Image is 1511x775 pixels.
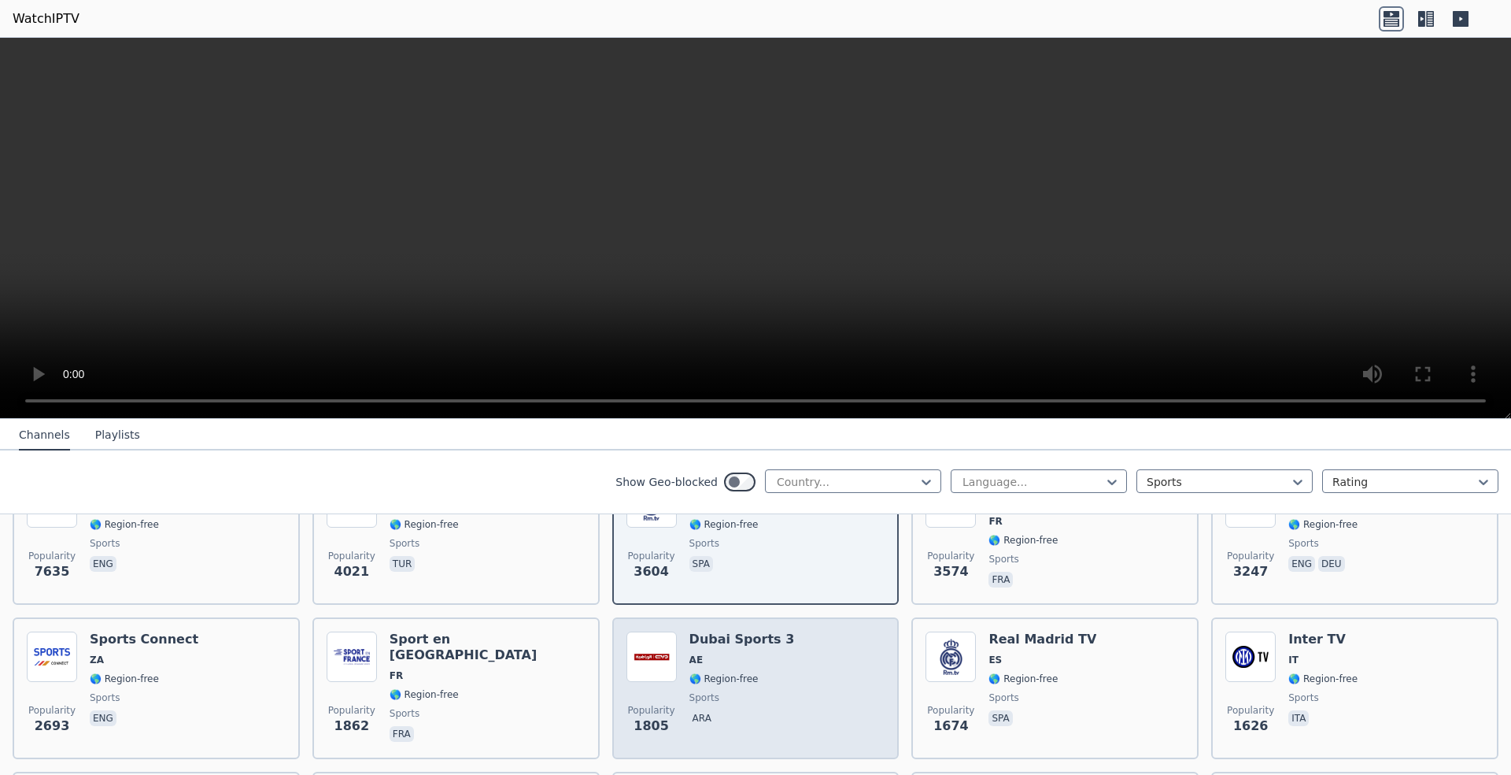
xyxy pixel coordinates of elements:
[689,710,715,726] p: ara
[390,726,414,742] p: fra
[1288,654,1299,666] span: IT
[90,537,120,550] span: sports
[634,717,669,736] span: 1805
[1288,537,1318,550] span: sports
[689,537,719,550] span: sports
[27,632,77,682] img: Sports Connect
[988,553,1018,565] span: sports
[988,572,1013,588] p: fra
[626,632,677,682] img: Dubai Sports 3
[927,550,974,562] span: Popularity
[13,9,79,28] a: WatchIPTV
[1288,632,1358,647] h6: Inter TV
[1233,562,1269,581] span: 3247
[390,688,459,701] span: 🌎 Region-free
[689,518,759,531] span: 🌎 Region-free
[988,632,1096,647] h6: Real Madrid TV
[689,556,713,572] p: spa
[90,632,198,647] h6: Sports Connect
[689,673,759,685] span: 🌎 Region-free
[19,421,70,451] button: Channels
[927,704,974,717] span: Popularity
[390,669,403,682] span: FR
[1288,710,1309,726] p: ita
[328,704,375,717] span: Popularity
[1225,632,1276,682] img: Inter TV
[988,534,1058,547] span: 🌎 Region-free
[689,654,703,666] span: AE
[334,562,370,581] span: 4021
[328,550,375,562] span: Popularity
[988,654,1002,666] span: ES
[1288,692,1318,704] span: sports
[1233,717,1269,736] span: 1626
[35,562,70,581] span: 7635
[615,474,718,490] label: Show Geo-blocked
[988,710,1012,726] p: spa
[28,550,76,562] span: Popularity
[90,556,116,572] p: eng
[1288,556,1315,572] p: eng
[1227,550,1274,562] span: Popularity
[1288,518,1358,531] span: 🌎 Region-free
[988,515,1002,528] span: FR
[933,562,969,581] span: 3574
[390,518,459,531] span: 🌎 Region-free
[90,654,104,666] span: ZA
[90,673,159,685] span: 🌎 Region-free
[334,717,370,736] span: 1862
[988,692,1018,704] span: sports
[35,717,70,736] span: 2693
[327,632,377,682] img: Sport en France
[634,562,669,581] span: 3604
[628,550,675,562] span: Popularity
[90,518,159,531] span: 🌎 Region-free
[925,632,976,682] img: Real Madrid TV
[689,632,795,647] h6: Dubai Sports 3
[689,692,719,704] span: sports
[933,717,969,736] span: 1674
[390,537,419,550] span: sports
[1318,556,1345,572] p: deu
[390,707,419,720] span: sports
[28,704,76,717] span: Popularity
[90,710,116,726] p: eng
[390,632,586,663] h6: Sport en [GEOGRAPHIC_DATA]
[390,556,415,572] p: tur
[1227,704,1274,717] span: Popularity
[90,692,120,704] span: sports
[95,421,140,451] button: Playlists
[1288,673,1358,685] span: 🌎 Region-free
[628,704,675,717] span: Popularity
[988,673,1058,685] span: 🌎 Region-free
